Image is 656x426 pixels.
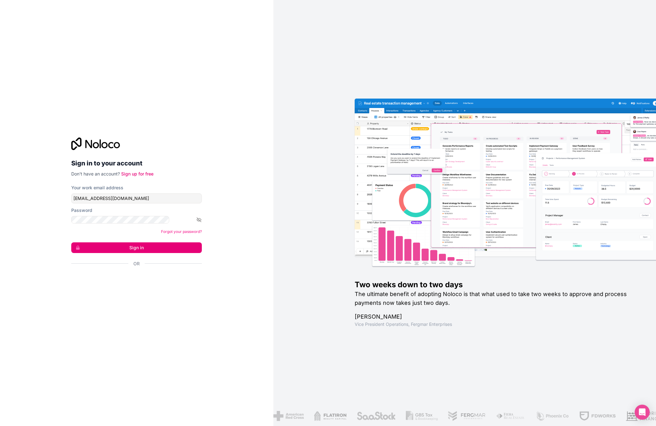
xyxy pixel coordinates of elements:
iframe: Sign in with Google Button [68,274,172,288]
div: Open Intercom Messenger [635,405,650,420]
img: /assets/fiera-fwj2N5v4.png [302,411,331,421]
a: Forgot your password? [161,229,202,234]
input: Email address [71,193,202,203]
img: /assets/fergmar-CudnrXN5.png [253,411,292,421]
img: /assets/airreading-FwAmRzSr.png [482,411,522,421]
input: Password [71,216,169,224]
label: Password [71,207,92,213]
h2: The ultimate benefit of adopting Noloco is that what used to take two weeks to approve and proces... [355,290,636,307]
label: Your work email address [71,185,123,191]
img: /assets/american-red-cross-BAupjrZR.png [570,411,600,421]
span: Or [133,261,140,267]
button: Sign in [71,242,202,253]
span: Don't have an account? [71,171,120,176]
img: /assets/baldridge-DxmPIwAm.png [432,411,472,421]
a: Sign up for free [121,171,153,176]
img: /assets/fdworks-Bi04fVtw.png [385,411,422,421]
h1: Vice President Operations , Fergmar Enterprises [355,321,636,327]
h2: Sign in to your account [71,158,202,169]
h1: [PERSON_NAME] [355,312,636,321]
h1: Two weeks down to two days [355,280,636,290]
img: /assets/flatiron-C8eUkumj.png [610,411,643,421]
img: /assets/phoenix-BREaitsQ.png [341,411,375,421]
